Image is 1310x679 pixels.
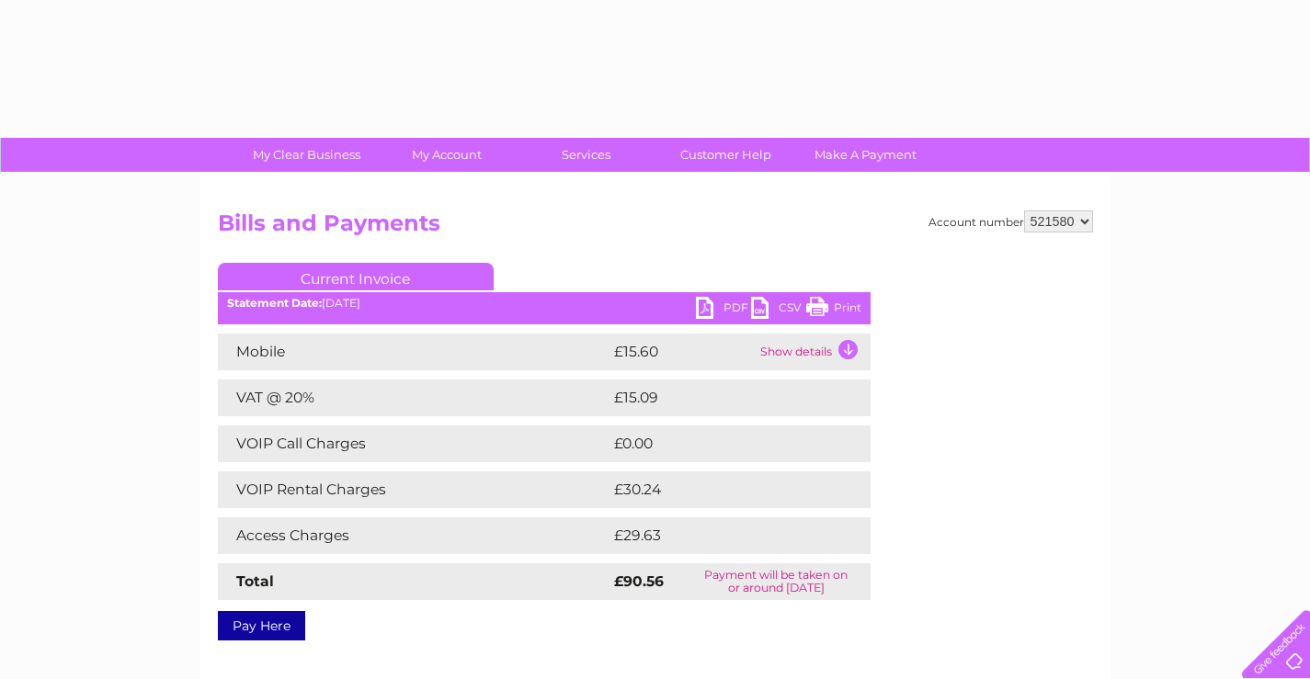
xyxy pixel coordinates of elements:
a: Customer Help [650,138,802,172]
div: Account number [928,210,1093,232]
a: CSV [751,297,806,323]
td: £30.24 [609,471,834,508]
td: VOIP Rental Charges [218,471,609,508]
td: Mobile [218,334,609,370]
a: Pay Here [218,611,305,640]
a: Make A Payment [790,138,941,172]
td: VOIP Call Charges [218,425,609,462]
td: Show details [756,334,871,370]
strong: £90.56 [614,572,664,590]
a: Services [510,138,662,172]
a: My Clear Business [231,138,382,172]
td: £15.09 [609,379,832,416]
a: My Account [370,138,522,172]
a: Print [806,297,861,323]
div: [DATE] [218,297,871,310]
td: VAT @ 20% [218,379,609,416]
td: £15.60 [609,334,756,370]
td: £0.00 [609,425,828,462]
h2: Bills and Payments [218,210,1093,245]
td: £29.63 [609,517,834,554]
b: Statement Date: [227,296,322,310]
strong: Total [236,572,274,590]
a: PDF [696,297,751,323]
td: Payment will be taken on or around [DATE] [682,563,871,600]
td: Access Charges [218,517,609,554]
a: Current Invoice [218,263,494,290]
